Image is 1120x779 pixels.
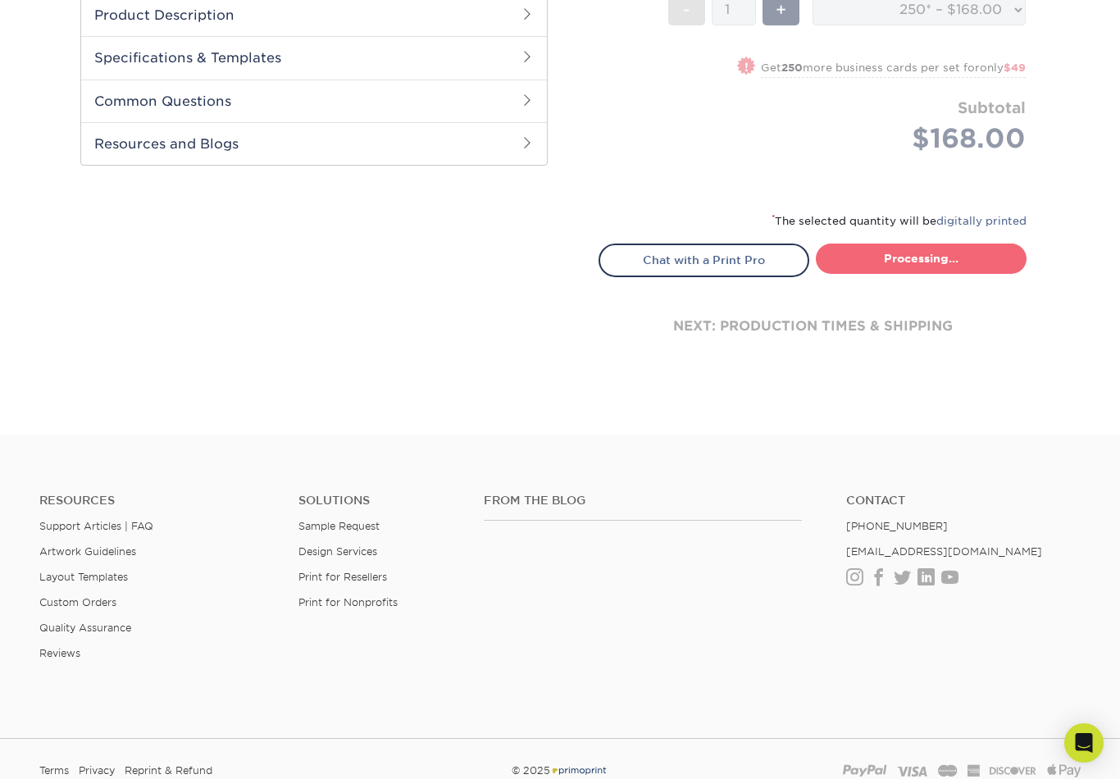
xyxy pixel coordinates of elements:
a: digitally printed [936,215,1027,227]
h2: Specifications & Templates [81,36,547,79]
a: Artwork Guidelines [39,545,136,558]
a: Print for Nonprofits [298,596,398,608]
img: Primoprint [550,764,608,777]
a: Print for Resellers [298,571,387,583]
a: Design Services [298,545,377,558]
a: Sample Request [298,520,380,532]
h2: Resources and Blogs [81,122,547,165]
a: Layout Templates [39,571,128,583]
a: Contact [846,494,1081,508]
h2: Common Questions [81,80,547,122]
a: Support Articles | FAQ [39,520,153,532]
a: Processing... [816,244,1027,273]
div: next: production times & shipping [599,277,1027,376]
h4: Solutions [298,494,459,508]
a: [PHONE_NUMBER] [846,520,948,532]
small: The selected quantity will be [772,215,1027,227]
div: Open Intercom Messenger [1064,723,1104,763]
a: Reviews [39,647,80,659]
a: [EMAIL_ADDRESS][DOMAIN_NAME] [846,545,1042,558]
a: Custom Orders [39,596,116,608]
a: Chat with a Print Pro [599,244,809,276]
h4: From the Blog [484,494,802,508]
h4: Resources [39,494,274,508]
a: Quality Assurance [39,622,131,634]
